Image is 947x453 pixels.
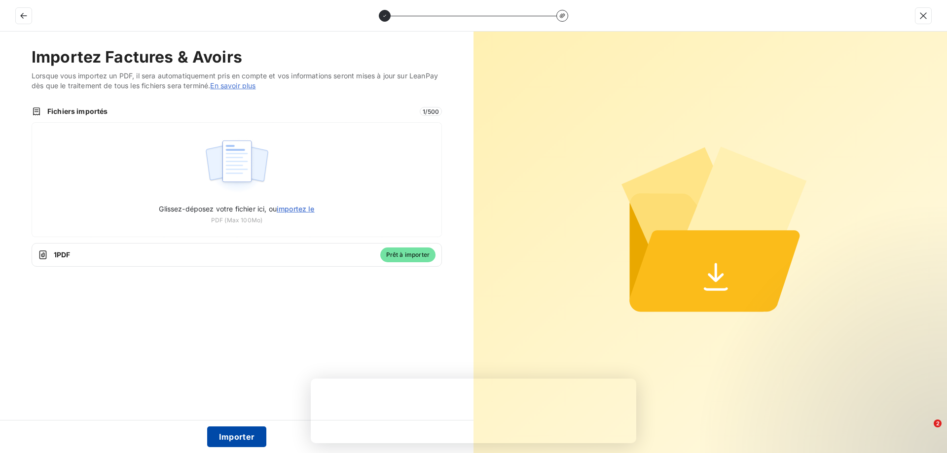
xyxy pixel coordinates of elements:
[159,205,314,213] span: Glissez-déposez votre fichier ici, ou
[311,379,636,443] iframe: Enquête de LeanPay
[277,205,315,213] span: importez le
[380,247,436,262] span: Prêt à importer
[32,71,442,91] span: Lorsque vous importez un PDF, il sera automatiquement pris en compte et vos informations seront m...
[47,106,414,116] span: Fichiers importés
[204,135,270,198] img: illustration
[54,250,374,260] span: 1 PDF
[210,81,255,90] a: En savoir plus
[207,426,267,447] button: Importer
[934,419,942,427] span: 2
[211,216,262,225] span: PDF (Max 100Mo)
[420,107,442,116] span: 1 / 500
[913,419,937,443] iframe: Intercom live chat
[750,357,947,426] iframe: Intercom notifications message
[32,47,442,67] h2: Importez Factures & Avoirs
